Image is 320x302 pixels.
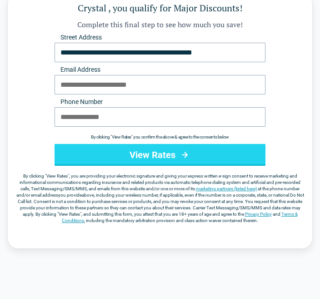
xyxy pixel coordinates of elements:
label: Phone Number [55,101,265,108]
a: Privacy Policy [245,214,272,219]
h2: Complete this final step to see how much you save! [15,22,305,33]
div: By clicking " View Rates " you confirm the above & agree to the consents below [51,137,269,143]
a: Terms & Conditions [62,214,298,226]
button: View Rates [55,147,265,168]
label: Street Address [55,36,265,44]
h1: Crystal , you qualify for Major Discounts! [15,4,305,18]
span: View Rates [46,176,68,181]
label: Email Address [55,69,265,76]
a: marketing partners (listed here) [196,189,257,194]
label: By clicking " ", you are providing your electronic signature and giving your express written e-si... [15,176,305,227]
